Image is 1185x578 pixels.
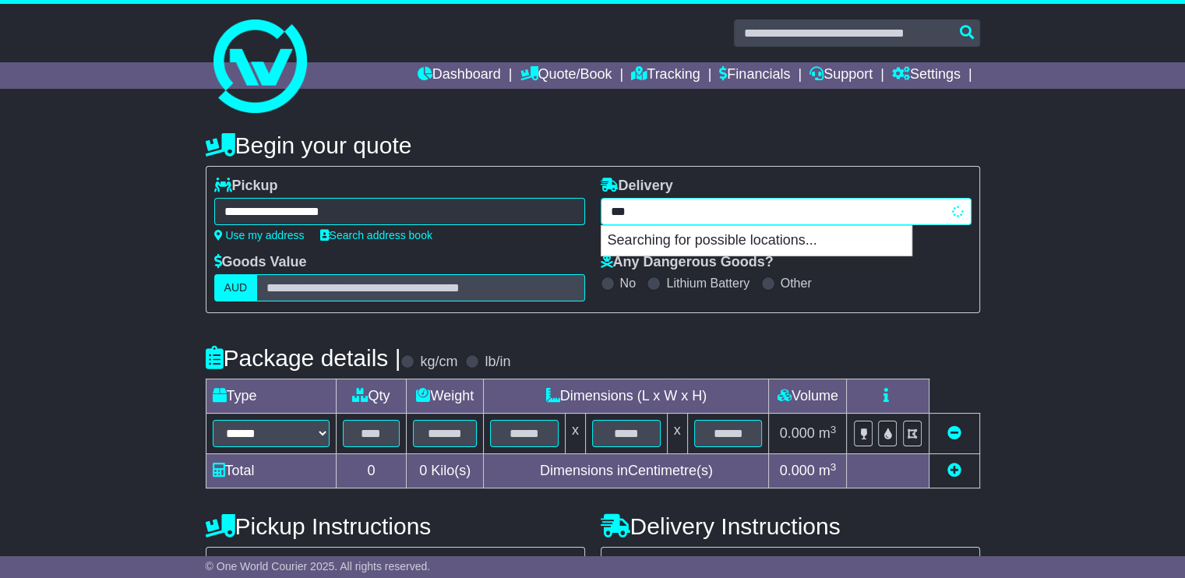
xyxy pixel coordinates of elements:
[206,560,431,573] span: © One World Courier 2025. All rights reserved.
[769,379,847,414] td: Volume
[601,513,980,539] h4: Delivery Instructions
[206,379,336,414] td: Type
[214,178,278,195] label: Pickup
[320,229,432,241] a: Search address book
[214,254,307,271] label: Goods Value
[719,62,790,89] a: Financials
[601,198,972,225] typeahead: Please provide city
[206,132,980,158] h4: Begin your quote
[809,62,873,89] a: Support
[601,178,673,195] label: Delivery
[420,354,457,371] label: kg/cm
[485,354,510,371] label: lb/in
[206,454,336,488] td: Total
[206,345,401,371] h4: Package details |
[831,461,837,473] sup: 3
[336,379,407,414] td: Qty
[819,463,837,478] span: m
[484,454,769,488] td: Dimensions in Centimetre(s)
[666,276,749,291] label: Lithium Battery
[631,62,700,89] a: Tracking
[407,379,484,414] td: Weight
[620,276,636,291] label: No
[781,276,812,291] label: Other
[780,463,815,478] span: 0.000
[484,379,769,414] td: Dimensions (L x W x H)
[419,463,427,478] span: 0
[214,274,258,301] label: AUD
[601,226,912,256] p: Searching for possible locations...
[892,62,961,89] a: Settings
[601,254,774,271] label: Any Dangerous Goods?
[780,425,815,441] span: 0.000
[947,463,961,478] a: Add new item
[565,414,585,454] td: x
[214,229,305,241] a: Use my address
[418,62,501,89] a: Dashboard
[947,425,961,441] a: Remove this item
[819,425,837,441] span: m
[407,454,484,488] td: Kilo(s)
[667,414,687,454] td: x
[831,424,837,435] sup: 3
[336,454,407,488] td: 0
[206,513,585,539] h4: Pickup Instructions
[520,62,612,89] a: Quote/Book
